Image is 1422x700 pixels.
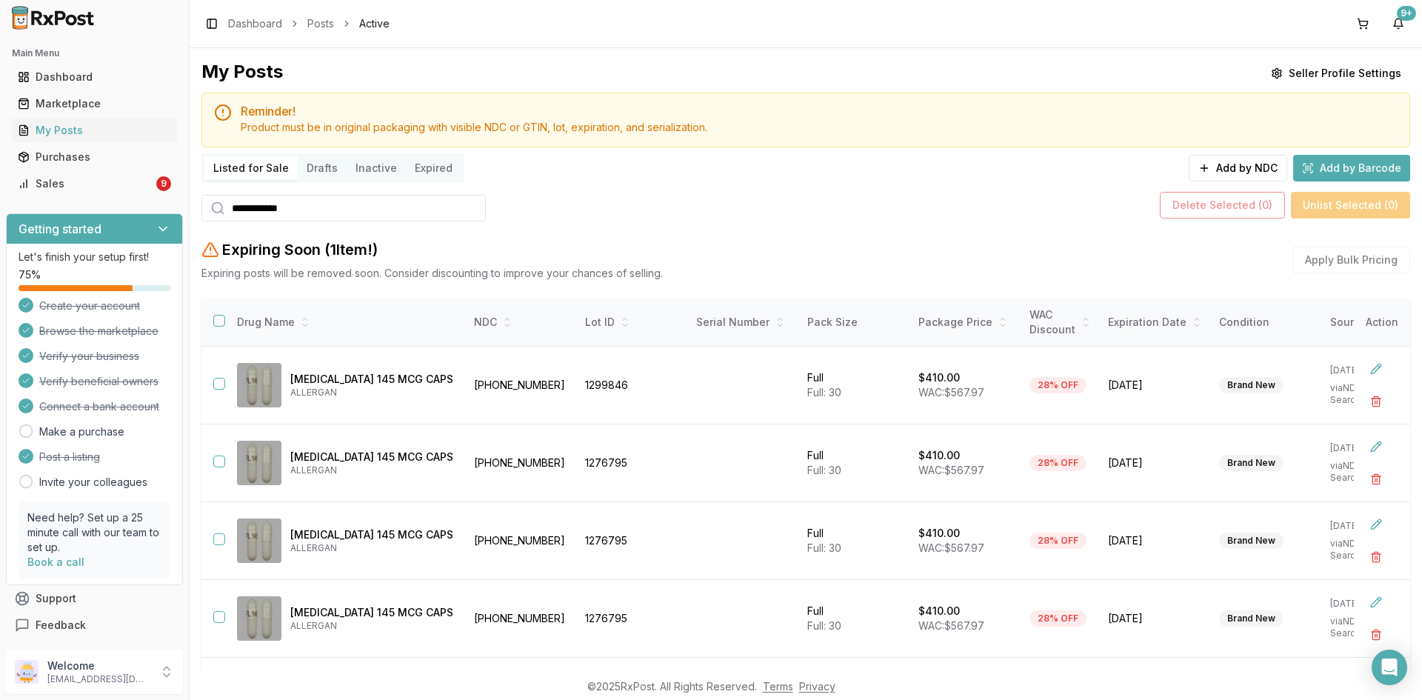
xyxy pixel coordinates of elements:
[6,585,183,612] button: Support
[290,605,453,620] p: [MEDICAL_DATA] 145 MCG CAPS
[465,580,576,658] td: [PHONE_NUMBER]
[237,363,281,407] img: Linzess 145 MCG CAPS
[241,105,1398,117] h5: Reminder!
[1029,307,1090,337] div: WAC Discount
[1330,364,1386,376] p: [DATE]
[39,424,124,439] a: Make a purchase
[237,596,281,641] img: Linzess 145 MCG CAPS
[27,556,84,568] a: Book a call
[1363,511,1389,538] button: Edit
[918,541,984,554] span: WAC: $567.97
[359,16,390,31] span: Active
[1363,356,1389,382] button: Edit
[763,680,793,693] a: Terms
[1363,388,1389,415] button: Delete
[1293,155,1410,181] button: Add by Barcode
[1108,315,1201,330] div: Expiration Date
[228,16,390,31] nav: breadcrumb
[6,612,183,639] button: Feedback
[918,386,984,399] span: WAC: $567.97
[798,502,909,580] td: Full
[918,464,984,476] span: WAC: $567.97
[290,464,453,476] p: ALLERGAN
[1363,544,1389,570] button: Delete
[807,386,841,399] span: Full: 30
[1330,598,1386,610] p: [DATE]
[290,450,453,464] p: [MEDICAL_DATA] 145 MCG CAPS
[1363,466,1389,493] button: Delete
[290,620,453,632] p: ALLERGAN
[201,60,283,87] div: My Posts
[798,299,909,347] th: Pack Size
[39,349,139,364] span: Verify your business
[39,475,147,490] a: Invite your colleagues
[807,464,841,476] span: Full: 30
[18,70,171,84] div: Dashboard
[18,96,171,111] div: Marketplace
[1219,377,1284,393] div: Brand New
[290,527,453,542] p: [MEDICAL_DATA] 145 MCG CAPS
[798,580,909,658] td: Full
[6,119,183,142] button: My Posts
[6,145,183,169] button: Purchases
[298,156,347,180] button: Drafts
[576,502,687,580] td: 1276795
[12,90,177,117] a: Marketplace
[799,680,835,693] a: Privacy
[307,16,334,31] a: Posts
[156,176,171,191] div: 9
[6,172,183,196] button: Sales9
[1330,616,1386,639] p: via NDC Search
[47,659,150,673] p: Welcome
[1219,610,1284,627] div: Brand New
[1330,315,1386,330] div: Source
[696,315,790,330] div: Serial Number
[1108,533,1201,548] span: [DATE]
[918,619,984,632] span: WAC: $567.97
[918,370,960,385] p: $410.00
[465,347,576,424] td: [PHONE_NUMBER]
[807,541,841,554] span: Full: 30
[204,156,298,180] button: Listed for Sale
[47,673,150,685] p: [EMAIL_ADDRESS][DOMAIN_NAME]
[237,519,281,563] img: Linzess 145 MCG CAPS
[228,16,282,31] a: Dashboard
[406,156,461,180] button: Expired
[1029,377,1086,393] div: 28% OFF
[798,424,909,502] td: Full
[1029,610,1086,627] div: 28% OFF
[1330,460,1386,484] p: via NDC Search
[6,6,101,30] img: RxPost Logo
[39,324,158,339] span: Browse the marketplace
[39,399,159,414] span: Connect a bank account
[1330,442,1386,454] p: [DATE]
[1354,299,1410,347] th: Action
[12,47,177,59] h2: Main Menu
[6,92,183,116] button: Marketplace
[237,441,281,485] img: Linzess 145 MCG CAPS
[1029,455,1086,471] div: 28% OFF
[1330,382,1386,406] p: via NDC Search
[1363,589,1389,616] button: Edit
[576,347,687,424] td: 1299846
[1108,378,1201,393] span: [DATE]
[1189,155,1287,181] button: Add by NDC
[918,448,960,463] p: $410.00
[39,450,100,464] span: Post a listing
[465,502,576,580] td: [PHONE_NUMBER]
[1029,533,1086,549] div: 28% OFF
[18,176,153,191] div: Sales
[237,315,453,330] div: Drug Name
[1397,6,1416,21] div: 9+
[807,619,841,632] span: Full: 30
[12,144,177,170] a: Purchases
[1372,650,1407,685] div: Open Intercom Messenger
[12,117,177,144] a: My Posts
[1219,533,1284,549] div: Brand New
[201,266,663,281] p: Expiring posts will be removed soon. Consider discounting to improve your chances of selling.
[918,315,1012,330] div: Package Price
[1108,611,1201,626] span: [DATE]
[918,604,960,619] p: $410.00
[798,347,909,424] td: Full
[576,424,687,502] td: 1276795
